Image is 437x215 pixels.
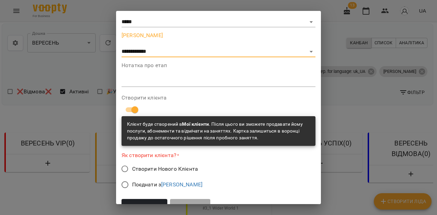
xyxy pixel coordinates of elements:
[132,165,198,173] span: Створити Нового Клієнта
[182,121,209,127] b: Мої клієнти
[122,151,315,159] label: Як створити клієнта?
[122,199,167,213] button: Скасувати
[122,63,315,68] label: Нотатка про етап
[127,121,303,140] span: Клієнт буде створений в . Після цього ви зможете продавати йому послуги, абонементи та відмічати ...
[132,181,202,189] span: Поєднати з
[129,202,160,211] span: Скасувати
[122,95,315,101] label: Створити клієнта
[161,181,202,188] a: [PERSON_NAME]
[122,33,315,38] label: [PERSON_NAME]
